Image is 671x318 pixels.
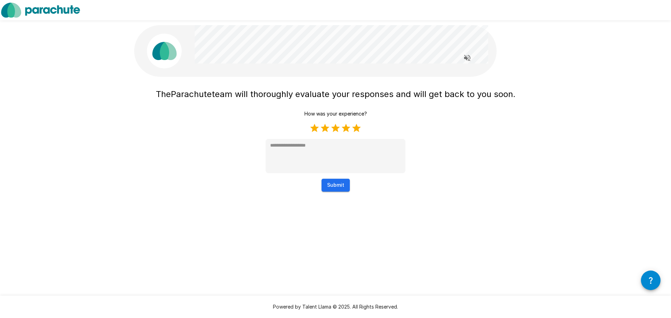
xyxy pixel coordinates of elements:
[460,51,474,65] button: Read questions aloud
[147,34,182,68] img: parachute_avatar.png
[156,89,171,99] span: The
[322,179,350,192] button: Submit
[171,89,212,99] span: Parachute
[212,89,515,99] span: team will thoroughly evaluate your responses and will get back to you soon.
[304,110,367,117] p: How was your experience?
[8,303,663,310] p: Powered by Talent Llama © 2025. All Rights Reserved.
